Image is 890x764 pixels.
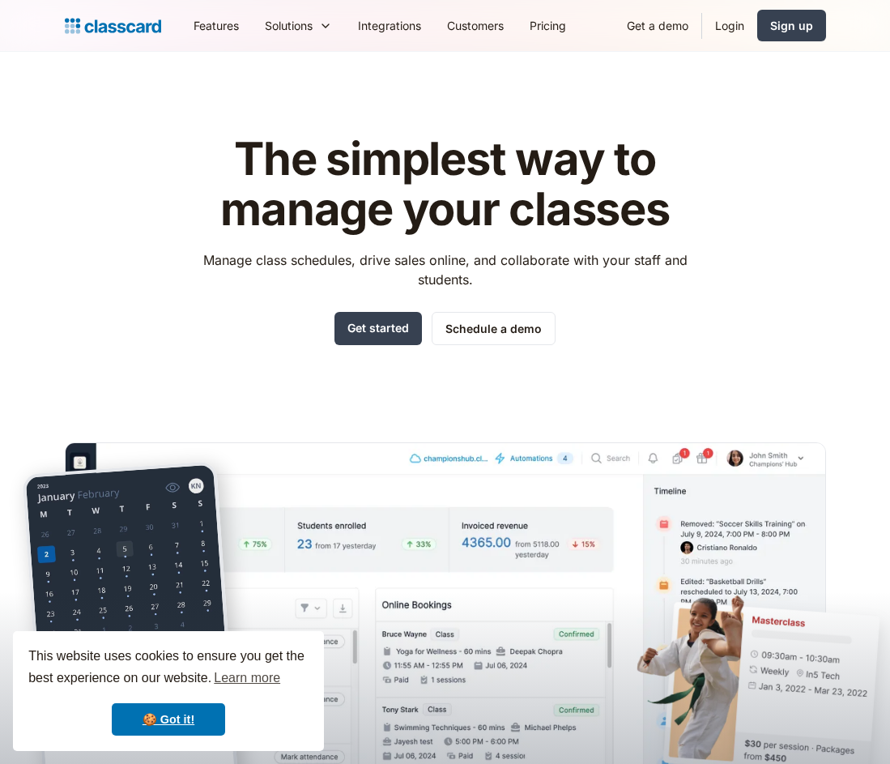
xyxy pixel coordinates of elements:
h1: The simplest way to manage your classes [188,134,702,234]
span: This website uses cookies to ensure you get the best experience on our website. [28,647,309,690]
a: Sign up [757,10,826,41]
div: Solutions [252,7,345,44]
a: Get a demo [614,7,701,44]
a: Pricing [517,7,579,44]
div: Solutions [265,17,313,34]
a: Customers [434,7,517,44]
div: cookieconsent [13,631,324,751]
a: dismiss cookie message [112,703,225,736]
p: Manage class schedules, drive sales online, and collaborate with your staff and students. [188,250,702,289]
a: Features [181,7,252,44]
a: Logo [65,15,161,37]
a: Integrations [345,7,434,44]
a: learn more about cookies [211,666,283,690]
a: Login [702,7,757,44]
a: Get started [334,312,422,345]
div: Sign up [770,17,813,34]
a: Schedule a demo [432,312,556,345]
